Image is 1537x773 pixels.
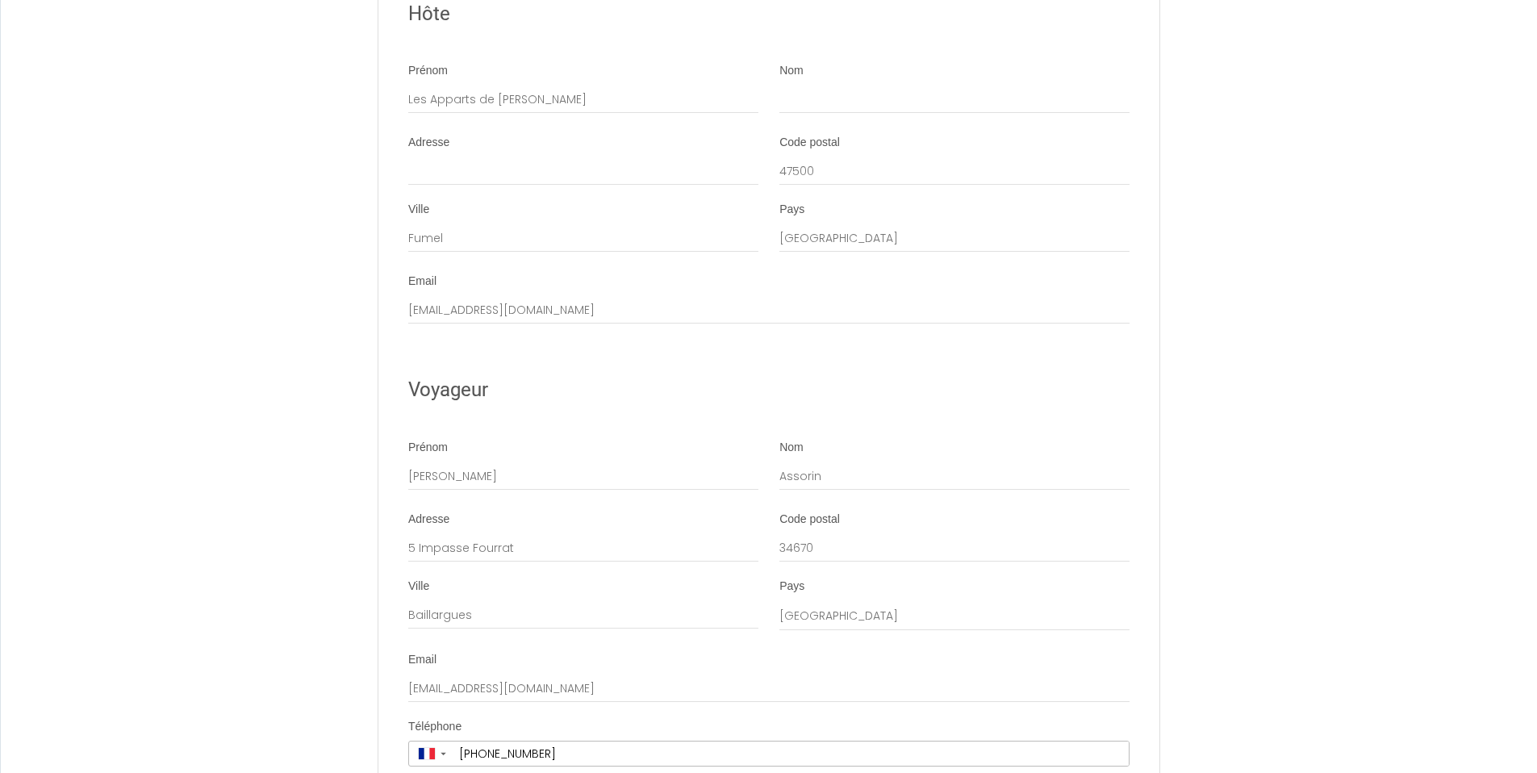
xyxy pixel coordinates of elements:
[408,274,436,290] label: Email
[408,202,429,218] label: Ville
[408,135,449,151] label: Adresse
[408,719,462,735] label: Téléphone
[779,440,804,456] label: Nom
[779,135,840,151] label: Code postal
[408,512,449,528] label: Adresse
[779,579,804,595] label: Pays
[779,202,804,218] label: Pays
[408,63,448,79] label: Prénom
[453,742,1129,766] input: +33 6 12 34 56 78
[408,374,1130,406] h2: Voyageur
[779,63,804,79] label: Nom
[408,440,448,456] label: Prénom
[439,750,448,757] span: ▼
[408,579,429,595] label: Ville
[779,512,840,528] label: Code postal
[408,652,436,668] label: Email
